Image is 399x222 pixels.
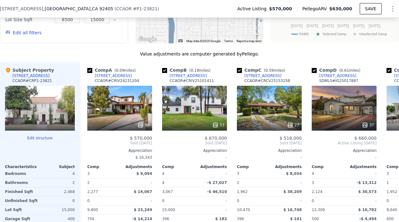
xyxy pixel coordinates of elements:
[312,208,325,212] span: 12,309
[162,208,175,212] span: 15,000
[237,190,248,194] span: 1,962
[387,2,399,15] button: Show Options
[116,68,124,73] span: 0.09
[137,35,158,43] img: Google
[319,78,358,83] div: SDMLS # IG25017887
[387,199,389,203] span: 0
[41,205,75,214] div: 15,000
[271,196,302,205] div: -
[162,73,207,78] a: [STREET_ADDRESS]
[113,19,116,21] button: Clear
[5,164,40,169] div: Characteristics
[237,39,262,43] a: Report a map error
[205,136,227,141] span: $ 670,000
[341,68,349,73] span: 0.61
[187,68,213,73] span: ( miles)
[237,199,239,203] span: 0
[87,73,132,78] a: [STREET_ADDRESS]
[290,217,302,221] span: $ 141
[353,24,365,28] text: [DATE]
[162,199,165,203] span: 0
[207,181,227,185] span: -$ 27,027
[306,24,318,28] text: [DATE]
[287,122,299,128] div: 27
[162,178,193,187] div: 4
[162,171,165,176] span: 4
[196,196,227,205] div: -
[359,32,387,36] text: Unselected Comp
[237,171,239,176] span: 3
[357,181,377,185] span: -$ 13,312
[5,15,51,24] div: Lot Size Sqft
[312,73,356,78] a: [STREET_ADDRESS]
[162,148,227,153] div: Appreciation
[237,148,302,153] div: Appreciation
[237,164,269,169] div: Comp
[271,178,302,187] div: -
[262,68,288,73] span: ( miles)
[312,164,344,169] div: Comp
[196,205,227,214] div: -
[312,141,377,146] span: Active Listing [DATE]
[162,153,227,162] div: -
[134,190,152,194] span: $ 14,067
[162,164,195,169] div: Comp
[87,164,120,169] div: Comp
[312,178,343,187] div: 3
[41,187,75,196] div: 2,468
[358,190,377,194] span: $ 30,573
[121,196,152,205] div: -
[337,68,363,73] span: ( miles)
[360,3,382,14] button: SAVE
[337,24,349,28] text: [DATE]
[90,6,113,11] span: , CA 92405
[237,141,302,146] span: Sold [DATE]
[95,78,139,83] div: CCAOR # CRIV24231204
[291,24,303,28] text: [DATE]
[312,171,314,176] span: 4
[95,73,132,78] div: [STREET_ADDRESS]
[5,136,75,141] button: Edit structure
[5,30,41,36] button: Edit all filters
[207,190,227,194] span: -$ 46,510
[5,196,39,205] div: Unfinished Sqft
[312,190,322,194] span: 2,124
[280,136,302,141] span: $ 518,000
[195,164,227,169] div: Adjustments
[237,217,244,221] span: 396
[302,6,329,12] span: Pellego ARV
[319,73,356,78] div: [STREET_ADDRESS]
[170,73,207,78] div: [STREET_ADDRESS]
[87,208,98,212] span: 9,800
[5,187,39,196] div: Finished Sqft
[237,6,269,12] span: Active Listing
[162,141,227,146] span: Sold [DATE]
[237,67,288,73] div: Comp C
[196,169,227,178] div: -
[286,171,302,176] span: $ 8,034
[283,190,302,194] span: $ 38,209
[87,178,118,187] div: 2
[237,153,302,162] div: -
[87,199,90,203] span: 0
[162,190,173,194] span: 3,067
[329,6,352,11] span: $630,000
[162,67,213,73] div: Comp B
[312,217,319,221] span: 500
[269,6,292,12] span: $570,000
[323,32,346,36] text: Selected Comp
[312,148,377,153] div: Appreciation
[283,208,302,212] span: $ 16,748
[5,67,54,73] div: Subject Property
[345,196,377,205] div: -
[137,122,150,128] div: 50
[5,169,39,178] div: Bedrooms
[120,164,152,169] div: Adjustments
[137,35,158,43] a: Open this area in Google Maps (opens a new window)
[358,208,377,212] span: $ 10,782
[112,68,138,73] span: ( miles)
[136,155,152,160] span: $ 16,343
[87,171,90,176] span: 3
[121,178,152,187] div: -
[299,32,309,36] text: 92405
